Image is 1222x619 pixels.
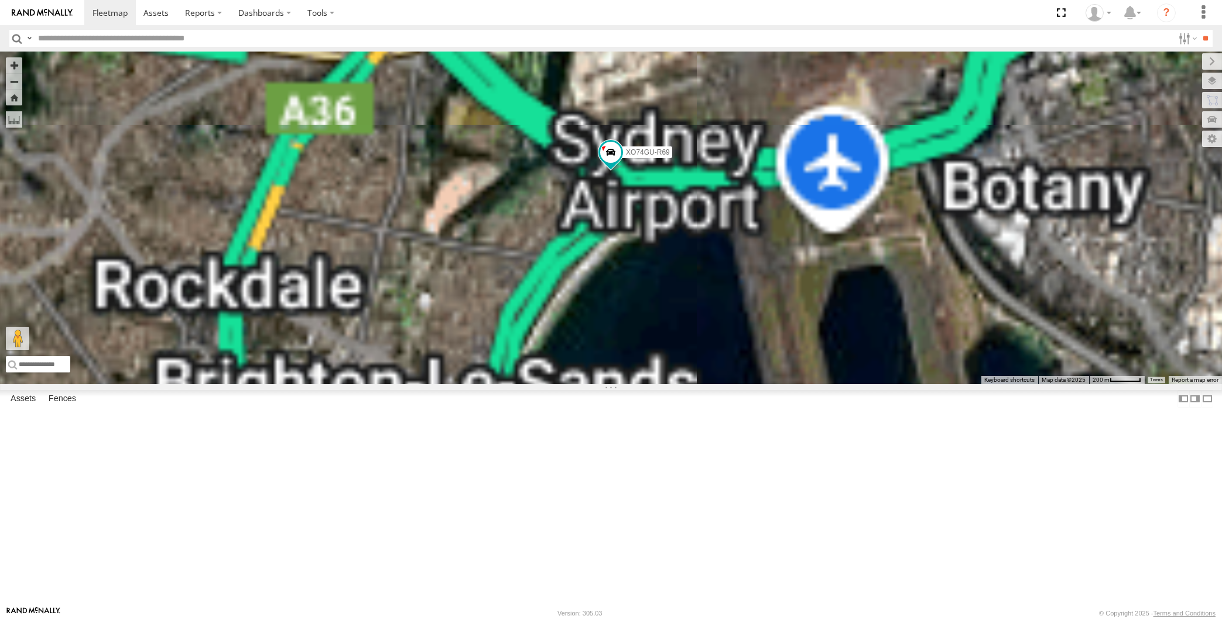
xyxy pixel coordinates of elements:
a: Report a map error [1172,377,1218,383]
a: Visit our Website [6,607,60,619]
span: Map data ©2025 [1042,377,1086,383]
label: Dock Summary Table to the Left [1177,390,1189,407]
label: Search Filter Options [1174,30,1199,47]
span: 200 m [1093,377,1110,383]
label: Assets [5,391,42,407]
div: Quang MAC [1081,4,1115,22]
button: Map Scale: 200 m per 50 pixels [1089,376,1145,384]
button: Zoom Home [6,90,22,105]
button: Zoom out [6,73,22,90]
i: ? [1157,4,1176,22]
a: Terms [1151,378,1163,382]
label: Fences [43,391,82,407]
label: Search Query [25,30,34,47]
button: Drag Pegman onto the map to open Street View [6,327,29,350]
label: Dock Summary Table to the Right [1189,390,1201,407]
label: Hide Summary Table [1202,390,1213,407]
a: Terms and Conditions [1153,610,1216,617]
div: Version: 305.03 [557,610,602,617]
label: Map Settings [1202,131,1222,147]
div: © Copyright 2025 - [1099,610,1216,617]
button: Keyboard shortcuts [984,376,1035,384]
label: Measure [6,111,22,128]
img: rand-logo.svg [12,9,73,17]
button: Zoom in [6,57,22,73]
span: XO74GU-R69 [626,148,670,156]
